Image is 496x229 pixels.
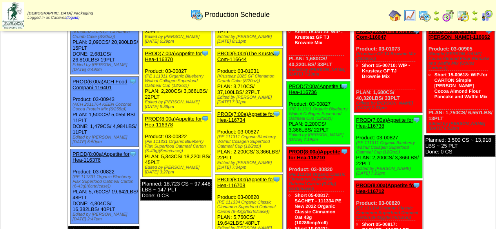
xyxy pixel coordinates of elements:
div: Edited by [PERSON_NAME] [DATE] 6:29pm [145,34,211,44]
img: home.gif [389,9,401,22]
img: line_graph.gif [403,9,416,22]
div: Edited by [PERSON_NAME] [DATE] 7:19pm [289,133,350,142]
img: calendarblend.gif [442,9,454,22]
div: Edited by [PERSON_NAME] [DATE] 2:47pm [73,212,138,222]
div: Edited by [PERSON_NAME] [DATE] 8:11pm [217,34,282,44]
a: Short 05-00817: SACHET - 111334 PE New 2022 Organic Classic Cinnamon Oat 43g (10286imp/roll) [294,193,341,225]
div: Product: 03-01031 PLAN: 3,710CS / 37,100LBS / 27PLT [215,49,282,107]
div: Product: 03-00827 PLAN: 2,200CS / 3,366LBS / 22PLT [354,115,422,178]
span: [DEMOGRAPHIC_DATA] Packaging [27,11,93,16]
div: Edited by [PERSON_NAME] [DATE] 7:34pm [217,160,282,170]
div: Product: 03-01031 PLAN: 2,090CS / 20,900LBS / 15PLT DONE: 2,681CS / 26,810LBS / 19PLT [70,4,138,74]
a: PROD(8:00a)Appetite for Hea-116378 [145,116,202,128]
div: Planned: 18,723 CS ~ 97,448 LBS ~ 147 PLT Done: 0 CS [140,179,211,200]
div: (PE 111311 Organic Blueberry Walnut Collagen Superfood Oatmeal Cup (12/2oz)) [145,74,211,88]
a: (logout) [66,16,80,20]
a: PROD(7:00a)Appetite for Hea-116736 [289,83,345,95]
div: Edited by [PERSON_NAME] [DATE] 6:36pm [145,100,211,109]
img: arrowleft.gif [472,9,478,16]
div: (Krusteaz GF TJ Brownie Mix (24/16oz)) [356,52,422,61]
div: Product: 03-00905 PLAN: 1,750CS / 6,557LBS / 13PLT [426,26,494,133]
img: calendarinout.gif [457,9,469,22]
img: calendarcustomer.gif [480,9,493,22]
a: PROD(6:00a)ACH Food Compani-116401 [73,79,127,90]
img: Tooltip [273,49,280,57]
a: Short 15-00618: WIP-for CARTON Simple [PERSON_NAME] Cocoa Almond Flour Pancake and Waffle Mix [434,72,488,99]
img: Tooltip [340,82,348,90]
div: Edited by [PERSON_NAME] [DATE] 6:52pm [429,121,494,131]
div: Product: 03-00822 PLAN: 5,760CS / 19,642LBS / 48PLT DONE: 4,804CS / 16,382LBS / 40PLT [70,149,138,224]
img: calendarprod.gif [191,8,203,21]
img: Tooltip [273,110,280,118]
div: Product: 03-00827 PLAN: 2,200CS / 3,366LBS / 22PLT [143,49,211,112]
div: Product: 03-01073 PLAN: 1,680CS / 40,320LBS / 33PLT [354,26,422,113]
img: Tooltip [129,150,137,158]
div: (PE 111334 Organic Classic Cinnamon Superfood Oatmeal Carton (6-43g)(6crtn/case)) [217,200,282,214]
div: (PE 111311 Organic Blueberry Walnut Collagen Superfood Oatmeal Cup (12/2oz)) [356,141,422,155]
a: PROD(8:00a)Appetite for Hea-116710 [289,149,340,160]
a: PROD(7:00a)Appetite for Hea-116738 [356,117,413,129]
div: (PE 111334 Organic Classic Cinnamon Superfood Oatmeal Carton (6-43g)(6crtn/case)) [356,206,422,220]
img: arrowleft.gif [433,9,440,16]
div: Planned: 3,500 CS ~ 13,918 LBS ~ 25 PLT Done: 0 CS [424,135,495,157]
img: calendarprod.gif [418,9,431,22]
a: PROD(5:00a)The Krusteaz Com-116647 [356,28,419,40]
div: Product: 03-00827 PLAN: 2,200CS / 3,366LBS / 22PLT [215,109,282,172]
img: Tooltip [201,115,209,123]
div: (PE 111331 Organic Blueberry Flax Superfood Oatmeal Carton (6-43g)(6crtn/case)) [145,139,211,153]
img: arrowright.gif [472,16,478,22]
a: Short 15-00710: WIP - Krusteaz GF TJ Brownie Mix [362,63,410,79]
div: (PE 111311 Organic Blueberry Walnut Collagen Superfood Oatmeal Cup (12/2oz)) [217,135,282,149]
div: (Simple [PERSON_NAME] Cocoa Almond Flour Pancake and Waffle Mix (6/10oz Cartons)) [429,52,494,70]
img: Tooltip [340,148,348,155]
img: arrowright.gif [433,16,440,22]
img: Tooltip [273,175,280,183]
div: Product: 03-00827 PLAN: 2,200CS / 3,366LBS / 22PLT [287,81,350,144]
div: Product: 03-00822 PLAN: 5,343CS / 18,220LBS / 45PLT [143,114,211,177]
span: Production Schedule [205,11,270,19]
div: (Krusteaz 2025 GF Cinnamon Crumb Cake (8/20oz)) [73,30,138,39]
a: PROD(4:05a)Simple [PERSON_NAME]-116662 [429,28,490,40]
a: Short 15-00710: WIP - Krusteaz GF TJ Brownie Mix [294,29,342,45]
img: Tooltip [412,181,420,189]
img: Tooltip [129,78,137,85]
span: Logged in as Caceves [27,11,93,20]
div: (PE 111311 Organic Blueberry Walnut Collagen Superfood Oatmeal Cup (12/2oz)) [289,107,350,121]
div: (Krusteaz 2025 GF Cinnamon Crumb Cake (8/20oz)) [217,74,282,83]
div: (ACH 2011764 KEEN Coconut Cocoa Protein Mix (6/255g)) [73,102,138,112]
img: Tooltip [201,49,209,57]
img: zoroco-logo-small.webp [2,2,24,29]
a: PROD(8:00a)Appetite for Hea-116376 [73,151,129,163]
div: (PE 111334 Organic Classic Cinnamon Superfood Oatmeal Carton (6-43g)(6crtn/case)) [289,172,350,191]
div: (PE 111331 Organic Blueberry Flax Superfood Oatmeal Carton (6-43g)(6crtn/case)) [73,175,138,189]
a: PROD(8:00a)Appetite for Hea-116708 [217,177,274,188]
a: PROD(8:00a)Appetite for Hea-116712 [356,182,416,194]
div: Edited by [PERSON_NAME] [DATE] 7:23pm [356,166,422,176]
div: Edited by [PERSON_NAME] [DATE] 3:27pm [145,165,211,175]
a: PROD(5:00a)The Krusteaz Com-116644 [217,50,278,62]
div: Product: 03-00943 PLAN: 1,500CS / 5,055LBS / 11PLT DONE: 1,479CS / 4,984LBS / 11PLT [70,77,138,147]
a: PROD(7:00a)Appetite for Hea-116370 [145,50,202,62]
div: Edited by [PERSON_NAME] [DATE] 6:50pm [73,135,138,144]
div: Edited by [PERSON_NAME] [DATE] 7:32pm [217,95,282,105]
div: Edited by [PERSON_NAME] [DATE] 7:23pm [356,101,422,110]
div: Edited by [PERSON_NAME] [DATE] 6:49pm [73,63,138,72]
div: Edited by [PERSON_NAME] [DATE] 7:10pm [289,67,350,77]
a: PROD(7:00a)Appetite for Hea-116734 [217,111,274,123]
img: Tooltip [412,116,420,124]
